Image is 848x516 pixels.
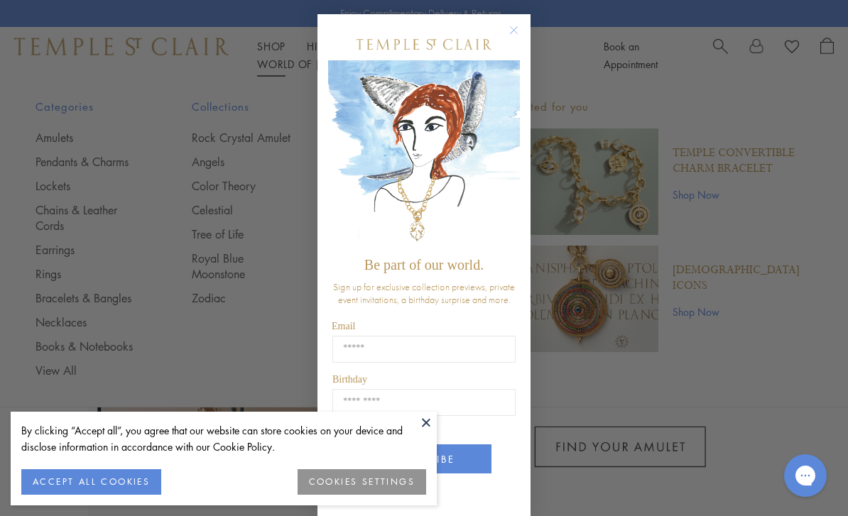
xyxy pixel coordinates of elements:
span: Birthday [332,374,367,385]
img: Temple St. Clair [357,39,491,50]
span: Sign up for exclusive collection previews, private event invitations, a birthday surprise and more. [333,280,515,306]
span: Be part of our world. [364,257,484,273]
iframe: Gorgias live chat messenger [777,449,834,502]
button: COOKIES SETTINGS [298,469,426,495]
span: Email [332,321,355,331]
div: By clicking “Accept all”, you agree that our website can store cookies on your device and disclos... [21,422,426,455]
button: ACCEPT ALL COOKIES [21,469,161,495]
button: Close dialog [512,28,530,46]
input: Email [332,336,516,363]
img: c4a9eb12-d91a-4d4a-8ee0-386386f4f338.jpeg [328,60,520,250]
